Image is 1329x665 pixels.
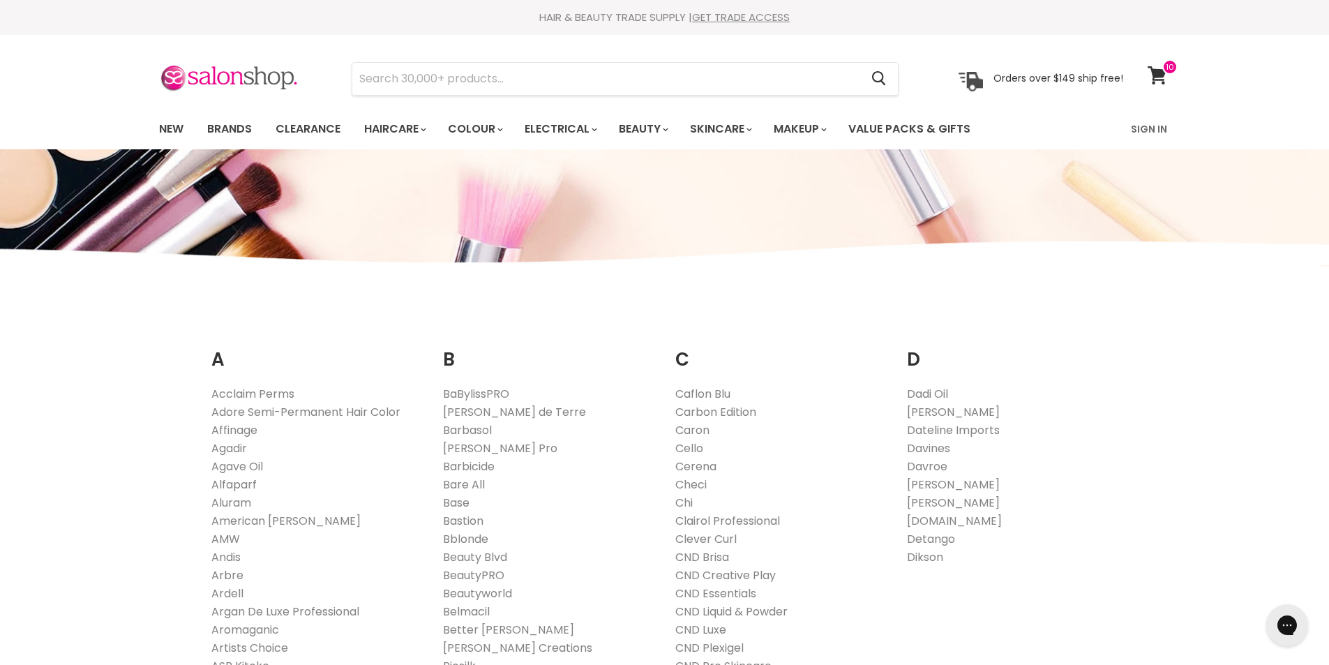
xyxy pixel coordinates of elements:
[675,513,780,529] a: Clairol Professional
[443,386,509,402] a: BaBylissPRO
[443,327,654,374] h2: B
[675,477,707,493] a: Checi
[211,477,257,493] a: Alfaparf
[675,567,776,583] a: CND Creative Play
[1259,599,1315,651] iframe: Gorgias live chat messenger
[907,422,1000,438] a: Dateline Imports
[443,477,485,493] a: Bare All
[675,458,716,475] a: Cerena
[907,549,943,565] a: Dikson
[692,10,790,24] a: GET TRADE ACCESS
[197,114,262,144] a: Brands
[675,422,709,438] a: Caron
[443,458,495,475] a: Barbicide
[211,567,243,583] a: Arbre
[443,531,488,547] a: Bblonde
[675,495,693,511] a: Chi
[907,327,1118,374] h2: D
[443,513,483,529] a: Bastion
[211,458,263,475] a: Agave Oil
[675,585,756,602] a: CND Essentials
[838,114,981,144] a: Value Packs & Gifts
[608,114,677,144] a: Beauty
[211,404,400,420] a: Adore Semi-Permanent Hair Color
[675,440,703,456] a: Cello
[443,622,574,638] a: Better [PERSON_NAME]
[211,585,243,602] a: Ardell
[1122,114,1176,144] a: Sign In
[675,531,737,547] a: Clever Curl
[907,404,1000,420] a: [PERSON_NAME]
[142,109,1188,149] nav: Main
[211,327,423,374] h2: A
[437,114,511,144] a: Colour
[514,114,606,144] a: Electrical
[211,549,241,565] a: Andis
[907,477,1000,493] a: [PERSON_NAME]
[907,513,1002,529] a: [DOMAIN_NAME]
[211,622,279,638] a: Aromaganic
[142,10,1188,24] div: HAIR & BEAUTY TRADE SUPPLY |
[443,404,586,420] a: [PERSON_NAME] de Terre
[679,114,760,144] a: Skincare
[675,604,788,620] a: CND Liquid & Powder
[763,114,835,144] a: Makeup
[675,386,730,402] a: Caflon Blu
[211,440,247,456] a: Agadir
[443,640,592,656] a: [PERSON_NAME] Creations
[675,549,729,565] a: CND Brisa
[675,640,744,656] a: CND Plexigel
[211,513,361,529] a: American [PERSON_NAME]
[907,440,950,456] a: Davines
[443,585,512,602] a: Beautyworld
[352,62,899,96] form: Product
[907,531,955,547] a: Detango
[211,604,359,620] a: Argan De Luxe Professional
[149,109,1052,149] ul: Main menu
[907,386,948,402] a: Dadi Oil
[907,458,947,475] a: Davroe
[352,63,861,95] input: Search
[149,114,194,144] a: New
[443,440,557,456] a: [PERSON_NAME] Pro
[993,72,1123,84] p: Orders over $149 ship free!
[443,604,490,620] a: Belmacil
[211,422,257,438] a: Affinage
[907,495,1000,511] a: [PERSON_NAME]
[675,404,756,420] a: Carbon Edition
[211,386,294,402] a: Acclaim Perms
[861,63,898,95] button: Search
[675,622,726,638] a: CND Luxe
[265,114,351,144] a: Clearance
[211,495,251,511] a: Aluram
[443,567,504,583] a: BeautyPRO
[443,495,470,511] a: Base
[443,549,507,565] a: Beauty Blvd
[211,531,240,547] a: AMW
[443,422,492,438] a: Barbasol
[675,327,887,374] h2: C
[211,640,288,656] a: Artists Choice
[354,114,435,144] a: Haircare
